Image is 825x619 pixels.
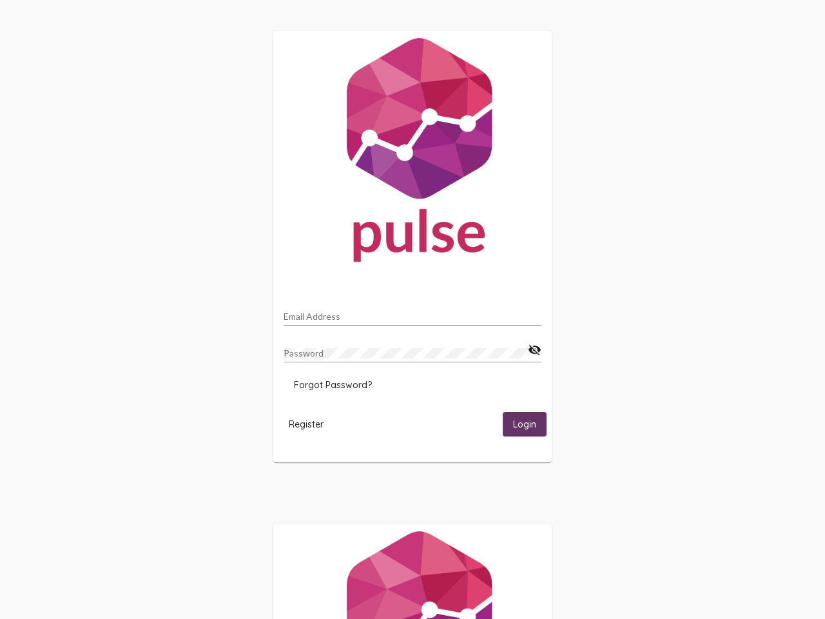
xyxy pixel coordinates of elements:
button: Login [503,412,547,436]
button: Register [278,412,334,436]
span: Login [513,419,536,431]
mat-icon: visibility_off [528,342,541,358]
img: Pulse For Good Logo [273,31,552,275]
span: Register [289,418,324,430]
button: Forgot Password? [284,373,382,397]
span: Forgot Password? [294,379,372,391]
